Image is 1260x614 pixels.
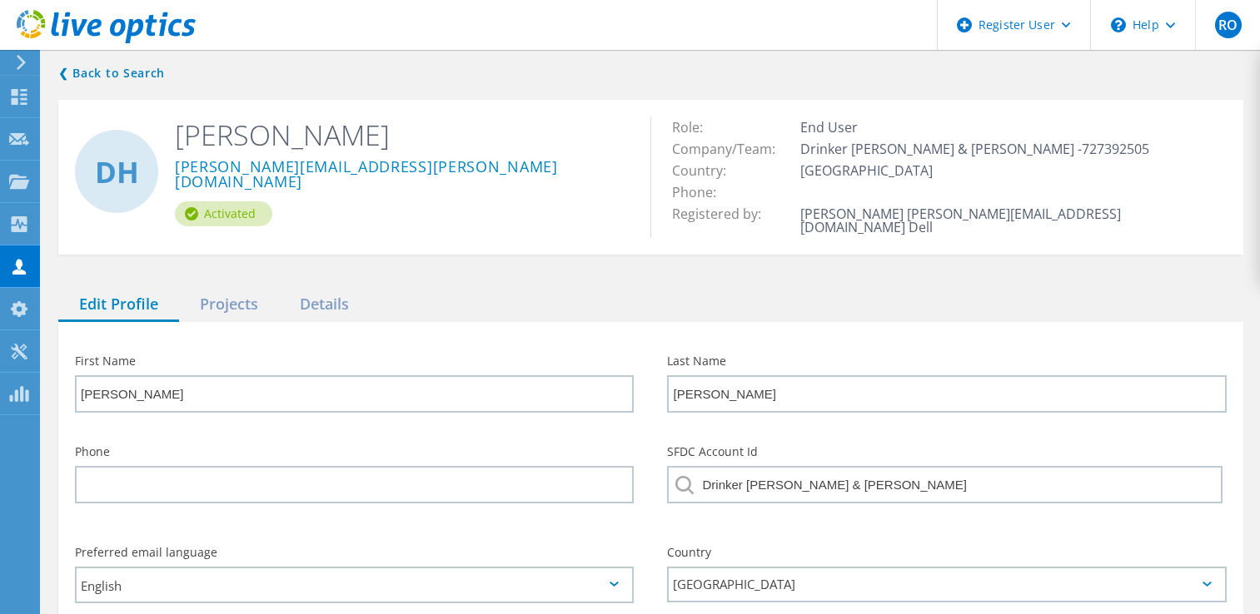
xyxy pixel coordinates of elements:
[58,63,165,83] a: Back to search
[175,116,625,153] h2: [PERSON_NAME]
[667,547,1226,558] label: Country
[796,116,1226,138] td: End User
[667,355,1226,367] label: Last Name
[17,35,196,47] a: Live Optics Dashboard
[672,205,778,223] span: Registered by:
[672,118,720,136] span: Role:
[175,159,625,191] a: [PERSON_NAME][EMAIL_ADDRESS][PERSON_NAME][DOMAIN_NAME]
[75,446,634,458] label: Phone
[672,161,743,180] span: Country:
[179,288,279,322] div: Projects
[1111,17,1126,32] svg: \n
[75,355,634,367] label: First Name
[75,547,634,558] label: Preferred email language
[796,203,1226,238] td: [PERSON_NAME] [PERSON_NAME][EMAIL_ADDRESS][DOMAIN_NAME] Dell
[279,288,370,322] div: Details
[796,160,1226,181] td: [GEOGRAPHIC_DATA]
[800,140,1166,158] span: Drinker [PERSON_NAME] & [PERSON_NAME] -727392505
[672,140,792,158] span: Company/Team:
[667,567,1226,602] div: [GEOGRAPHIC_DATA]
[95,157,139,186] span: DH
[1218,18,1238,32] span: RO
[58,288,179,322] div: Edit Profile
[175,201,272,226] div: Activated
[672,183,733,201] span: Phone:
[667,446,1226,458] label: SFDC Account Id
